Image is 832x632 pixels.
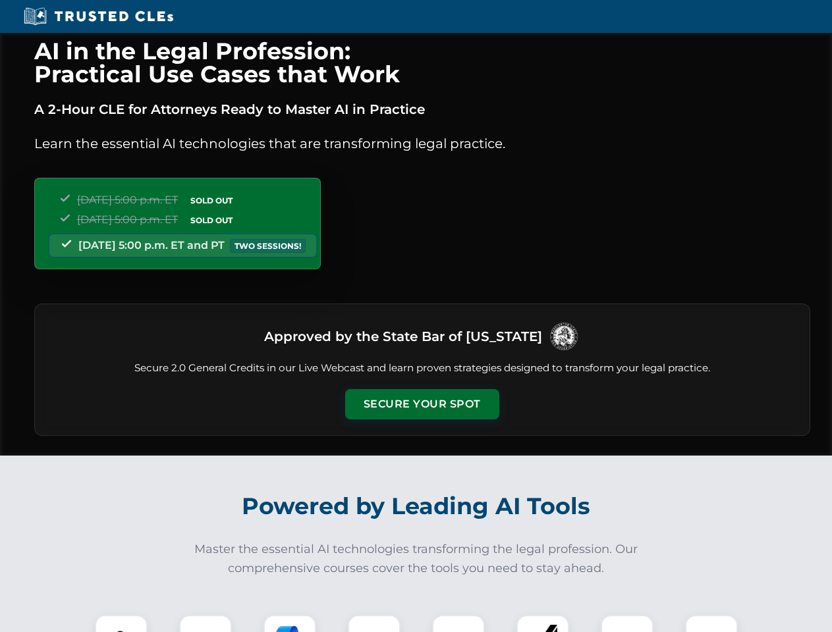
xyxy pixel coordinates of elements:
span: [DATE] 5:00 p.m. ET [77,194,178,206]
h3: Approved by the State Bar of [US_STATE] [264,325,542,348]
p: A 2-Hour CLE for Attorneys Ready to Master AI in Practice [34,99,810,120]
img: Logo [547,320,580,353]
p: Secure 2.0 General Credits in our Live Webcast and learn proven strategies designed to transform ... [51,361,794,376]
span: [DATE] 5:00 p.m. ET [77,213,178,226]
img: Trusted CLEs [20,7,177,26]
span: SOLD OUT [186,194,237,207]
button: Secure Your Spot [345,389,499,419]
h1: AI in the Legal Profession: Practical Use Cases that Work [34,39,810,86]
p: Master the essential AI technologies transforming the legal profession. Our comprehensive courses... [186,540,647,578]
h2: Powered by Leading AI Tools [51,483,781,529]
p: Learn the essential AI technologies that are transforming legal practice. [34,133,810,154]
span: SOLD OUT [186,213,237,227]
